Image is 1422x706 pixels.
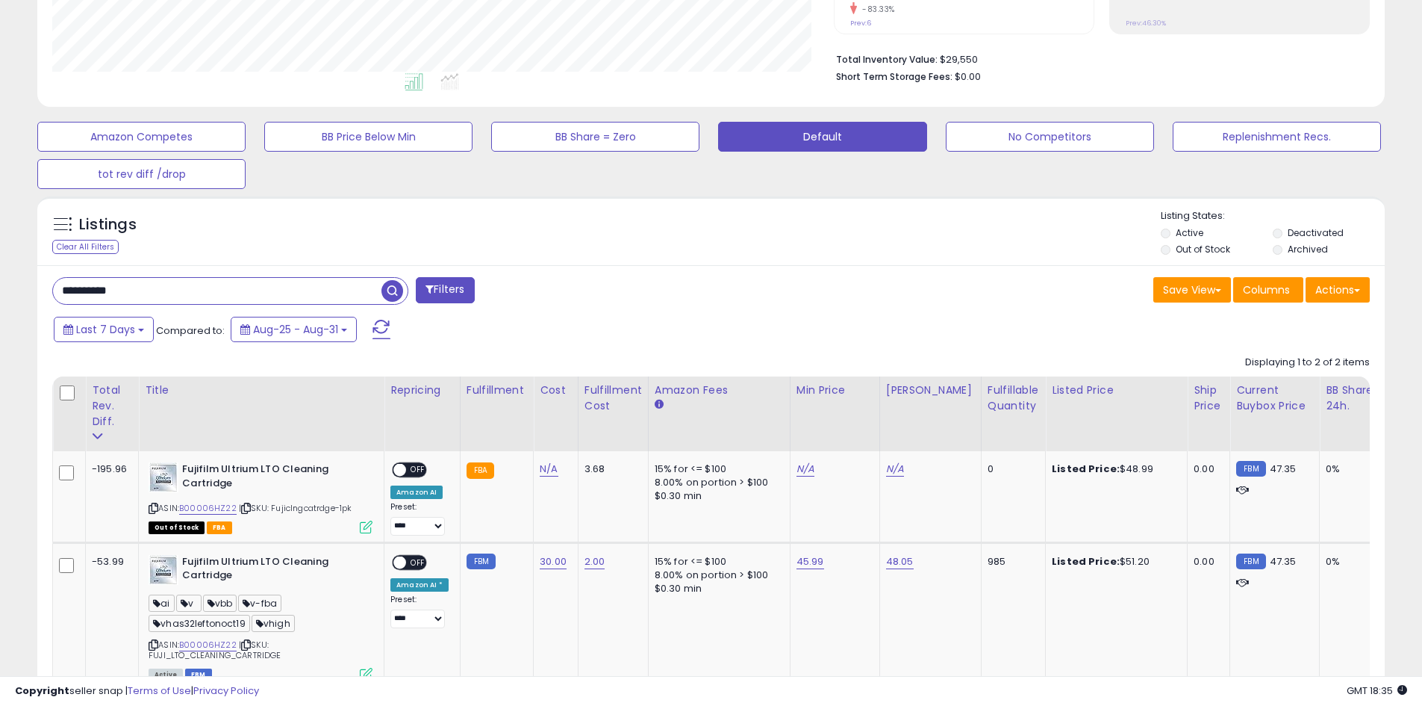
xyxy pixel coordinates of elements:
[655,398,664,412] small: Amazon Fees.
[390,502,449,536] div: Preset:
[1161,209,1385,223] p: Listing States:
[1153,277,1231,303] button: Save View
[1347,684,1407,698] span: 2025-09-8 18:35 GMT
[1233,277,1303,303] button: Columns
[406,556,430,569] span: OFF
[540,462,558,477] a: N/A
[149,555,178,585] img: 41VNv75H0DS._SL40_.jpg
[145,383,378,398] div: Title
[946,122,1154,152] button: No Competitors
[540,554,567,569] a: 30.00
[1194,383,1223,414] div: Ship Price
[1243,282,1290,297] span: Columns
[857,4,895,15] small: -83.33%
[149,639,281,661] span: | SKU: FUJI_LTO_CLEANING_CARTRIDGE
[1236,461,1265,477] small: FBM
[1126,19,1166,28] small: Prev: 46.30%
[1245,356,1370,370] div: Displaying 1 to 2 of 2 items
[540,383,572,398] div: Cost
[193,684,259,698] a: Privacy Policy
[92,555,127,569] div: -53.99
[988,383,1039,414] div: Fulfillable Quantity
[252,615,295,632] span: vhigh
[1326,555,1375,569] div: 0%
[238,595,281,612] span: v-fba
[467,462,494,479] small: FBA
[1194,555,1218,569] div: 0.00
[655,462,779,476] div: 15% for <= $100
[52,240,119,254] div: Clear All Filters
[886,462,904,477] a: N/A
[92,383,132,430] div: Total Rev. Diff.
[796,462,814,477] a: N/A
[203,595,237,612] span: vbb
[149,462,372,532] div: ASIN:
[1194,462,1218,476] div: 0.00
[836,70,952,83] b: Short Term Storage Fees:
[467,383,527,398] div: Fulfillment
[156,323,225,338] span: Compared to:
[584,383,642,414] div: Fulfillment Cost
[1236,554,1265,569] small: FBM
[15,684,259,699] div: seller snap | |
[1176,226,1203,239] label: Active
[79,214,137,235] h5: Listings
[1052,462,1120,476] b: Listed Price:
[390,595,449,628] div: Preset:
[1326,462,1375,476] div: 0%
[836,53,938,66] b: Total Inventory Value:
[390,486,443,499] div: Amazon AI
[1052,555,1176,569] div: $51.20
[406,464,430,477] span: OFF
[37,159,246,189] button: tot rev diff /drop
[76,322,135,337] span: Last 7 Days
[1236,383,1313,414] div: Current Buybox Price
[207,521,232,534] span: FBA
[796,554,824,569] a: 45.99
[718,122,926,152] button: Default
[1052,462,1176,476] div: $48.99
[231,317,357,342] button: Aug-25 - Aug-31
[37,122,246,152] button: Amazon Competes
[836,49,1359,67] li: $29,550
[149,462,178,492] img: 41VNv75H0DS._SL40_.jpg
[390,383,454,398] div: Repricing
[390,578,449,592] div: Amazon AI *
[1176,243,1230,256] label: Out of Stock
[128,684,191,698] a: Terms of Use
[1270,554,1297,569] span: 47.35
[655,489,779,503] div: $0.30 min
[655,383,784,398] div: Amazon Fees
[850,19,871,28] small: Prev: 6
[15,684,69,698] strong: Copyright
[179,502,237,515] a: B00006HZ22
[655,555,779,569] div: 15% for <= $100
[253,322,338,337] span: Aug-25 - Aug-31
[182,462,364,494] b: Fujifilm Ultrium LTO Cleaning Cartridge
[239,502,352,514] span: | SKU: Fujiclngcatrdge-1pk
[584,554,605,569] a: 2.00
[1052,554,1120,569] b: Listed Price:
[1306,277,1370,303] button: Actions
[176,595,202,612] span: v
[54,317,154,342] button: Last 7 Days
[149,521,205,534] span: All listings that are currently out of stock and unavailable for purchase on Amazon
[149,595,174,612] span: ai
[182,555,364,586] b: Fujifilm Ultrium LTO Cleaning Cartridge
[467,554,496,569] small: FBM
[149,615,250,632] span: vhas32leftonoct19
[1173,122,1381,152] button: Replenishment Recs.
[491,122,699,152] button: BB Share = Zero
[92,462,127,476] div: -195.96
[416,277,474,303] button: Filters
[655,569,779,582] div: 8.00% on portion > $100
[1326,383,1380,414] div: BB Share 24h.
[796,383,873,398] div: Min Price
[1288,243,1328,256] label: Archived
[584,462,637,476] div: 3.68
[655,476,779,489] div: 8.00% on portion > $100
[886,383,975,398] div: [PERSON_NAME]
[1052,383,1181,398] div: Listed Price
[886,554,914,569] a: 48.05
[955,69,981,84] span: $0.00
